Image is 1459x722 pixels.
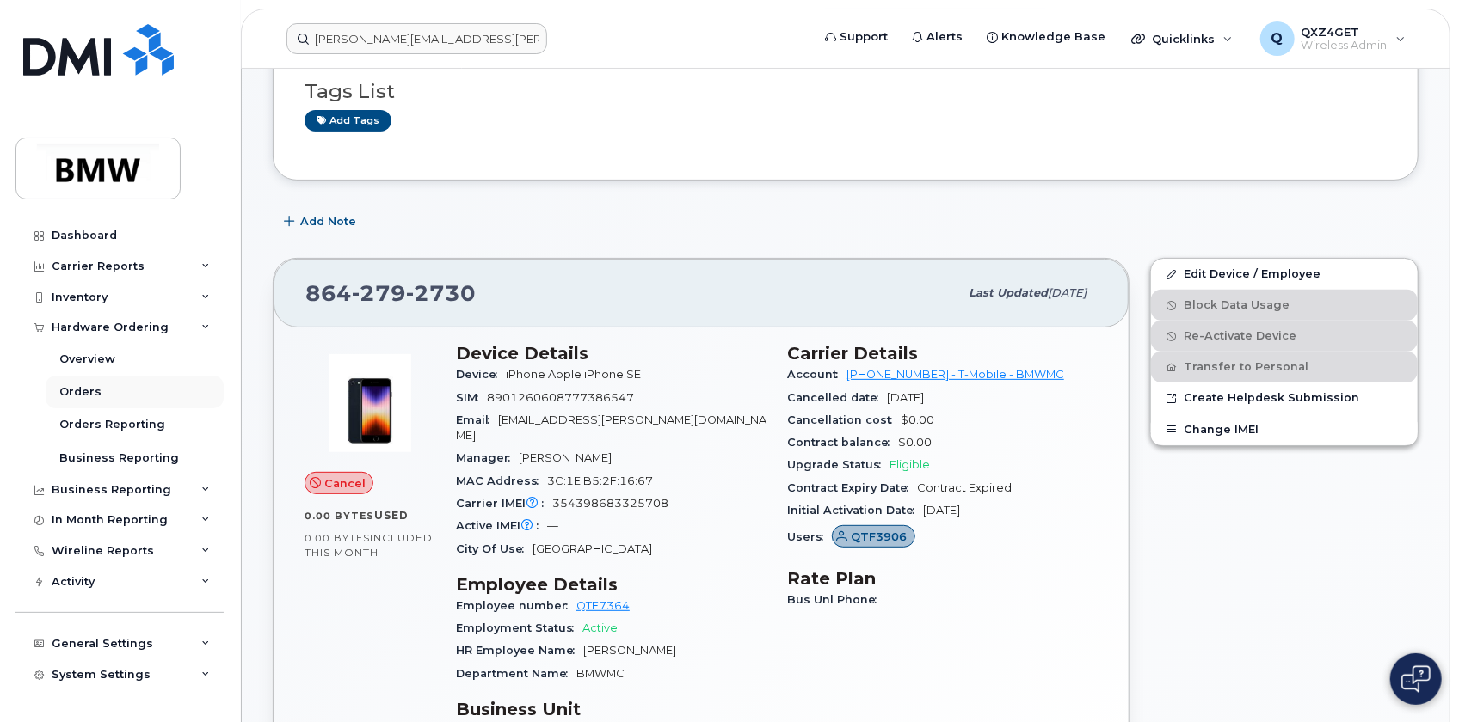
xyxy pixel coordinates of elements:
[305,110,391,132] a: Add tags
[1151,290,1418,321] button: Block Data Usage
[787,391,887,404] span: Cancelled date
[1151,259,1418,290] a: Edit Device / Employee
[1248,21,1418,56] div: QXZ4GET
[787,458,890,471] span: Upgrade Status
[352,280,406,306] span: 279
[926,28,963,46] span: Alerts
[840,28,888,46] span: Support
[300,213,356,229] span: Add Note
[969,286,1048,299] span: Last updated
[374,509,409,522] span: used
[456,599,576,612] span: Employee number
[406,280,476,306] span: 2730
[1001,28,1105,46] span: Knowledge Base
[900,20,975,54] a: Alerts
[923,504,960,517] span: [DATE]
[487,391,634,404] span: 8901260608777386547
[1302,39,1388,52] span: Wireless Admin
[273,206,371,237] button: Add Note
[1151,352,1418,382] button: Transfer to Personal
[324,475,366,492] span: Cancel
[305,532,370,544] span: 0.00 Bytes
[787,481,917,494] span: Contract Expiry Date
[547,519,558,532] span: —
[1119,21,1245,56] div: Quicklinks
[533,542,652,555] span: [GEOGRAPHIC_DATA]
[456,368,506,381] span: Device
[1271,28,1284,49] span: Q
[547,474,653,487] span: 3C:1E:B5:2F:16:67
[1151,382,1418,413] a: Create Helpdesk Submission
[582,621,618,634] span: Active
[456,667,576,680] span: Department Name
[787,368,846,381] span: Account
[456,391,487,404] span: SIM
[975,20,1117,54] a: Knowledge Base
[576,599,630,612] a: QTE7364
[456,621,582,634] span: Employment Status
[890,458,930,471] span: Eligible
[456,542,533,555] span: City Of Use
[519,451,612,464] span: [PERSON_NAME]
[1302,25,1388,39] span: QXZ4GET
[456,413,766,442] span: [EMAIL_ADDRESS][PERSON_NAME][DOMAIN_NAME]
[787,343,1098,364] h3: Carrier Details
[846,368,1064,381] a: [PHONE_NUMBER] - T-Mobile - BMWMC
[898,436,932,449] span: $0.00
[456,451,519,464] span: Manager
[552,497,668,510] span: 354398683325708
[813,20,900,54] a: Support
[1152,32,1215,46] span: Quicklinks
[318,352,422,455] img: image20231002-3703462-10zne2t.jpeg
[456,413,498,426] span: Email
[456,343,766,364] h3: Device Details
[787,568,1098,589] h3: Rate Plan
[456,474,547,487] span: MAC Address
[305,81,1387,102] h3: Tags List
[1401,665,1431,693] img: Open chat
[832,530,915,543] a: QTF3906
[305,280,476,306] span: 864
[1151,414,1418,445] button: Change IMEI
[456,644,583,657] span: HR Employee Name
[787,530,832,543] span: Users
[887,391,924,404] span: [DATE]
[787,504,923,517] span: Initial Activation Date
[576,667,625,680] span: BMWMC
[1151,321,1418,352] button: Re-Activate Device
[917,481,1012,494] span: Contract Expired
[305,510,374,522] span: 0.00 Bytes
[787,436,898,449] span: Contract balance
[286,23,547,54] input: Find something...
[852,529,908,545] span: QTF3906
[787,413,901,426] span: Cancellation cost
[1184,330,1296,343] span: Re-Activate Device
[456,699,766,719] h3: Business Unit
[583,644,676,657] span: [PERSON_NAME]
[1048,286,1087,299] span: [DATE]
[901,413,934,426] span: $0.00
[456,519,547,532] span: Active IMEI
[456,497,552,510] span: Carrier IMEI
[787,593,885,606] span: Bus Unl Phone
[456,574,766,595] h3: Employee Details
[506,368,641,381] span: iPhone Apple iPhone SE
